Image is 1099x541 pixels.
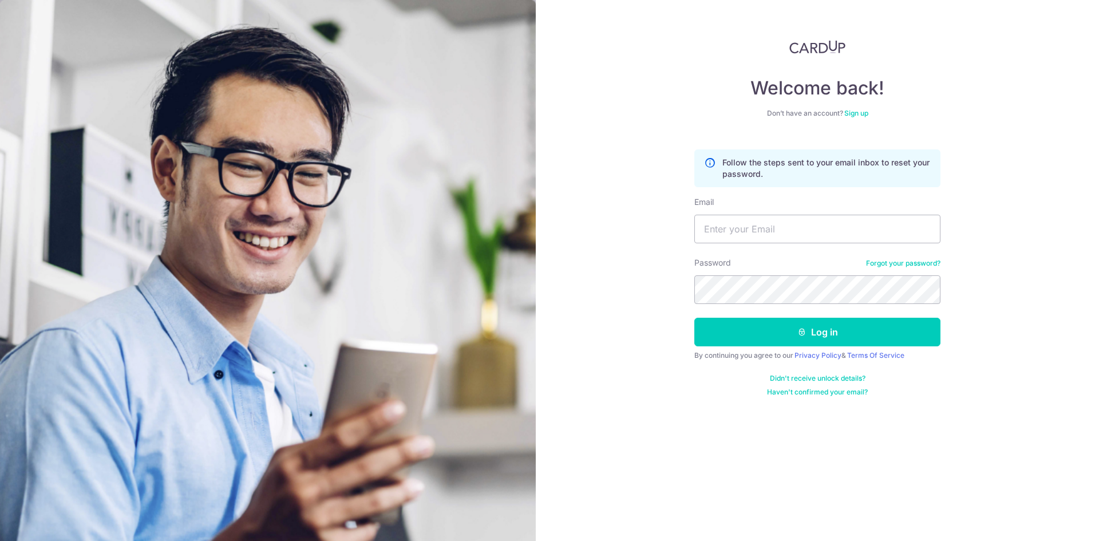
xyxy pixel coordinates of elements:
[694,351,940,360] div: By continuing you agree to our &
[722,157,931,180] p: Follow the steps sent to your email inbox to reset your password.
[770,374,865,383] a: Didn't receive unlock details?
[866,259,940,268] a: Forgot your password?
[767,388,868,397] a: Haven't confirmed your email?
[694,318,940,346] button: Log in
[694,215,940,243] input: Enter your Email
[694,77,940,100] h4: Welcome back!
[794,351,841,360] a: Privacy Policy
[694,109,940,118] div: Don’t have an account?
[694,257,731,268] label: Password
[844,109,868,117] a: Sign up
[847,351,904,360] a: Terms Of Service
[694,196,714,208] label: Email
[789,40,845,54] img: CardUp Logo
